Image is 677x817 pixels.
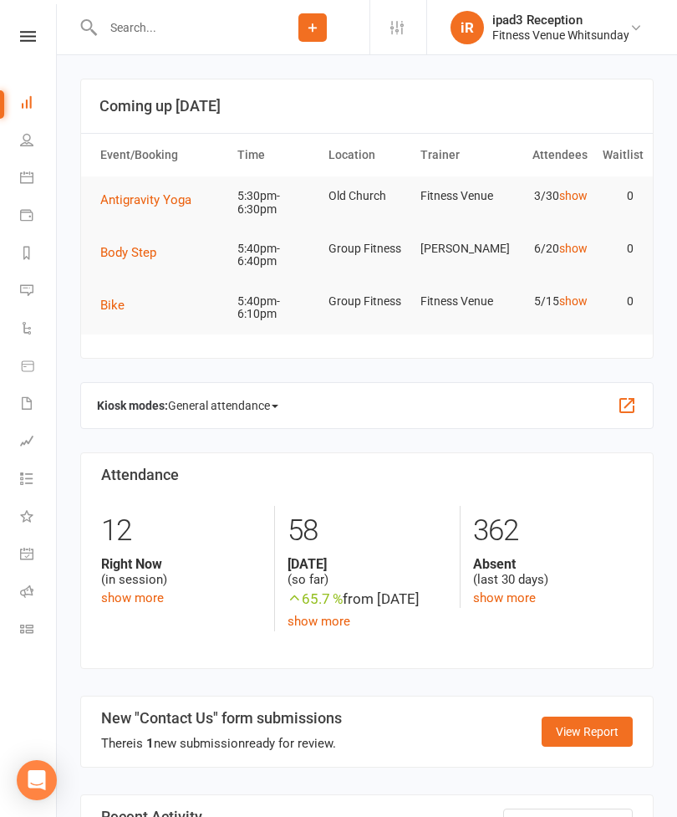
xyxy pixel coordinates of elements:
[450,11,484,44] div: iR
[100,243,168,263] button: Body Step
[146,736,154,751] strong: 1
[101,467,633,483] h3: Attendance
[97,399,168,412] strong: Kiosk modes:
[17,760,57,800] div: Open Intercom Messenger
[413,229,504,268] td: [PERSON_NAME]
[20,537,58,574] a: General attendance kiosk mode
[542,717,633,747] a: View Report
[473,590,536,605] a: show more
[492,28,629,43] div: Fitness Venue Whitsunday
[20,123,58,161] a: People
[230,282,321,334] td: 5:40pm-6:10pm
[321,176,412,216] td: Old Church
[413,176,504,216] td: Fitness Venue
[473,556,633,588] div: (last 30 days)
[100,192,191,207] span: Antigravity Yoga
[230,229,321,282] td: 5:40pm-6:40pm
[473,506,633,556] div: 362
[288,556,447,572] strong: [DATE]
[321,229,412,268] td: Group Fitness
[321,282,412,321] td: Group Fitness
[288,556,447,588] div: (so far)
[168,392,278,419] span: General attendance
[20,499,58,537] a: What's New
[321,134,412,176] th: Location
[20,198,58,236] a: Payments
[288,614,350,629] a: show more
[20,85,58,123] a: Dashboard
[559,294,588,308] a: show
[492,13,629,28] div: ipad3 Reception
[101,506,262,556] div: 12
[101,556,262,572] strong: Right Now
[288,506,447,556] div: 58
[98,16,256,39] input: Search...
[413,134,504,176] th: Trainer
[20,574,58,612] a: Roll call kiosk mode
[230,134,321,176] th: Time
[473,556,633,572] strong: Absent
[101,556,262,588] div: (in session)
[20,349,58,386] a: Product Sales
[559,189,588,202] a: show
[288,590,343,607] span: 65.7 %
[100,295,136,315] button: Bike
[100,190,203,210] button: Antigravity Yoga
[504,134,595,176] th: Attendees
[100,298,125,313] span: Bike
[559,242,588,255] a: show
[504,282,595,321] td: 5/15
[101,590,164,605] a: show more
[230,176,321,229] td: 5:30pm-6:30pm
[595,176,641,216] td: 0
[100,245,156,260] span: Body Step
[20,612,58,650] a: Class kiosk mode
[20,424,58,462] a: Assessments
[413,282,504,321] td: Fitness Venue
[595,229,641,268] td: 0
[595,282,641,321] td: 0
[288,588,447,610] div: from [DATE]
[20,236,58,273] a: Reports
[504,229,595,268] td: 6/20
[20,161,58,198] a: Calendar
[99,98,634,115] h3: Coming up [DATE]
[101,710,342,727] h3: New "Contact Us" form submissions
[595,134,641,176] th: Waitlist
[504,176,595,216] td: 3/30
[101,733,342,753] div: There is new submission ready for review.
[93,134,230,176] th: Event/Booking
